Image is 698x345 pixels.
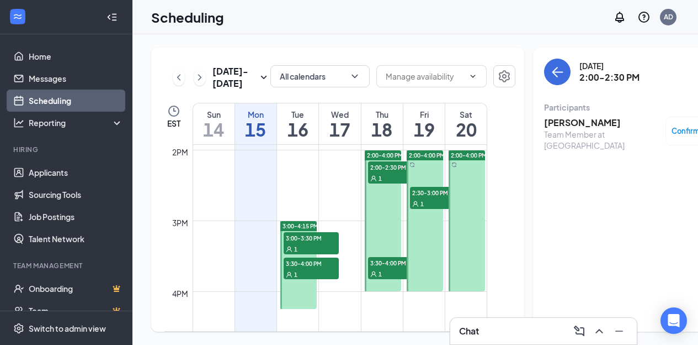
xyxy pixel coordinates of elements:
h1: 20 [445,120,487,139]
svg: ChevronDown [349,71,360,82]
div: 4pm [170,287,190,300]
a: Job Postings [29,206,123,228]
a: Settings [493,65,515,90]
h1: 16 [277,120,318,139]
svg: Analysis [13,117,24,128]
h1: 15 [235,120,276,139]
div: Sun [193,109,235,120]
button: ChevronUp [590,322,608,340]
a: September 17, 2025 [319,103,360,144]
div: Open Intercom Messenger [660,307,687,334]
span: 1 [294,245,297,253]
svg: Collapse [106,12,118,23]
div: Team Management [13,261,121,270]
span: 2:00-4:00 PM [409,151,445,159]
button: All calendarsChevronDown [270,65,370,87]
div: Team Member at [GEOGRAPHIC_DATA] [544,129,660,151]
svg: Settings [13,323,24,334]
span: 1 [379,270,382,278]
a: Messages [29,67,123,90]
svg: WorkstreamLogo [12,11,23,22]
a: Talent Network [29,228,123,250]
svg: User [370,271,377,278]
h3: Chat [459,325,479,337]
div: [DATE] [579,60,640,71]
a: September 15, 2025 [235,103,276,144]
div: Fri [403,109,445,120]
div: 2pm [170,146,190,158]
svg: SmallChevronDown [257,71,270,84]
button: Minimize [610,322,628,340]
svg: Sync [451,162,457,168]
a: September 19, 2025 [403,103,445,144]
h1: 18 [361,120,403,139]
svg: ChevronRight [194,71,205,84]
svg: Sync [409,162,415,168]
a: OnboardingCrown [29,278,123,300]
div: Sat [445,109,487,120]
svg: QuestionInfo [637,11,651,24]
span: 1 [294,271,297,279]
span: 1 [420,200,424,208]
span: 2:00-2:30 PM [368,161,423,172]
h3: 2:00-2:30 PM [579,71,640,83]
svg: User [286,246,292,253]
h1: 17 [319,120,360,139]
svg: ChevronDown [468,72,477,81]
button: ComposeMessage [571,322,588,340]
div: 3pm [170,217,190,229]
svg: Clock [167,104,180,118]
svg: User [412,201,419,207]
div: Hiring [13,145,121,154]
button: Settings [493,65,515,87]
a: TeamCrown [29,300,123,322]
input: Manage availability [386,70,464,82]
a: September 16, 2025 [277,103,318,144]
svg: Settings [498,70,511,83]
a: September 20, 2025 [445,103,487,144]
h1: 14 [193,120,235,139]
a: Home [29,45,123,67]
a: Applicants [29,161,123,184]
span: 3:30-4:00 PM [368,257,423,268]
svg: ArrowLeft [551,65,564,79]
span: 3:30-4:00 PM [284,258,339,269]
svg: Minimize [612,325,626,338]
button: ChevronLeft [173,69,185,86]
svg: ChevronUp [593,325,606,338]
div: Switch to admin view [29,323,106,334]
span: 1 [379,175,382,182]
a: Scheduling [29,90,123,112]
div: Wed [319,109,360,120]
svg: Notifications [613,11,626,24]
h3: [DATE] - [DATE] [212,65,257,90]
div: AD [664,12,673,22]
div: Reporting [29,117,124,128]
button: ChevronRight [194,69,206,86]
span: 3:00-3:30 PM [284,232,339,243]
div: Thu [361,109,403,120]
svg: User [370,175,377,182]
a: September 14, 2025 [193,103,235,144]
span: EST [167,118,180,129]
a: Sourcing Tools [29,184,123,206]
span: 3:00-4:15 PM [283,222,318,230]
div: Mon [235,109,276,120]
h1: 19 [403,120,445,139]
span: 2:00-4:00 PM [451,151,487,159]
button: back-button [544,59,571,85]
span: 2:00-4:00 PM [367,151,403,159]
svg: User [286,271,292,278]
svg: ChevronLeft [173,71,184,84]
h3: [PERSON_NAME] [544,117,660,129]
svg: ComposeMessage [573,325,586,338]
h1: Scheduling [151,8,224,27]
div: Tue [277,109,318,120]
a: September 18, 2025 [361,103,403,144]
span: 2:30-3:00 PM [410,187,465,198]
